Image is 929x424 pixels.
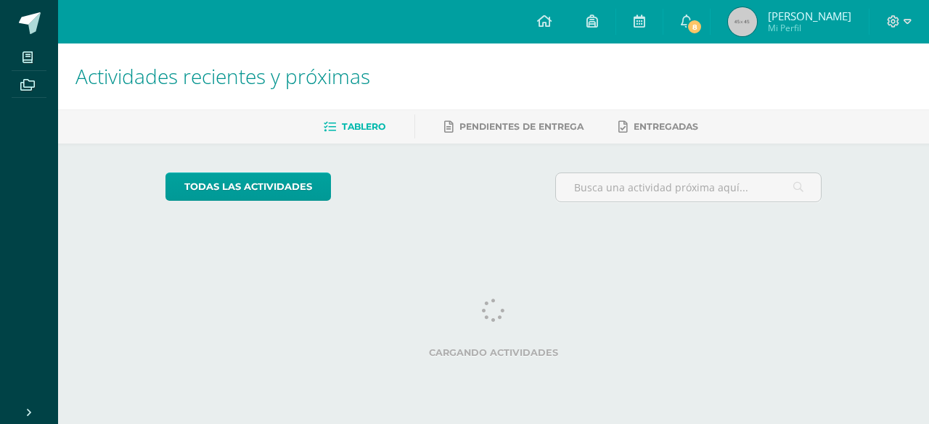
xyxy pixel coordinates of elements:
span: Mi Perfil [768,22,851,34]
span: Entregadas [634,121,698,132]
a: Entregadas [618,115,698,138]
span: Tablero [342,121,385,132]
span: 8 [687,19,703,35]
label: Cargando actividades [165,347,822,358]
input: Busca una actividad próxima aquí... [556,173,822,201]
img: 45x45 [728,7,757,36]
a: Tablero [324,115,385,138]
span: [PERSON_NAME] [768,9,851,23]
a: todas las Actividades [165,172,331,201]
span: Actividades recientes y próximas [75,62,370,90]
span: Pendientes de entrega [459,121,584,132]
a: Pendientes de entrega [444,115,584,138]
